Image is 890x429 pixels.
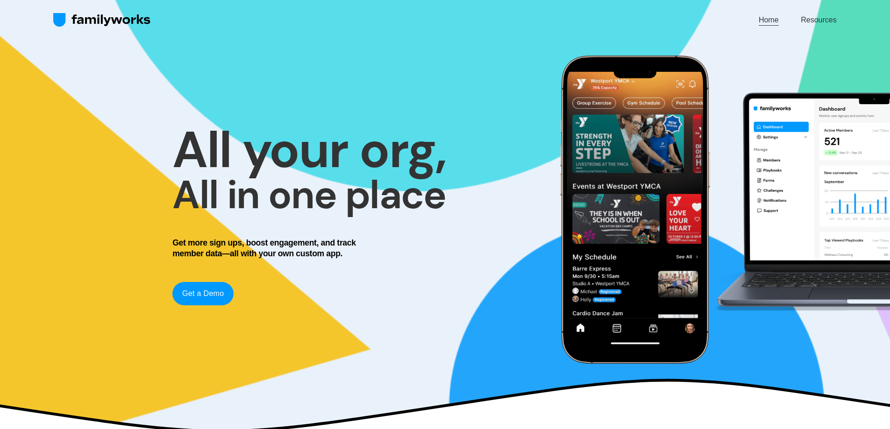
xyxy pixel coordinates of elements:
[172,238,363,259] h4: Get more sign ups, boost engagement, and track member data—all with your own custom app.
[759,14,779,26] a: Home
[172,117,446,183] strong: All your org,
[172,169,446,220] strong: All in one place
[53,13,151,28] img: FamilyWorks
[801,14,836,26] a: Resources
[172,282,234,305] a: Get a Demo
